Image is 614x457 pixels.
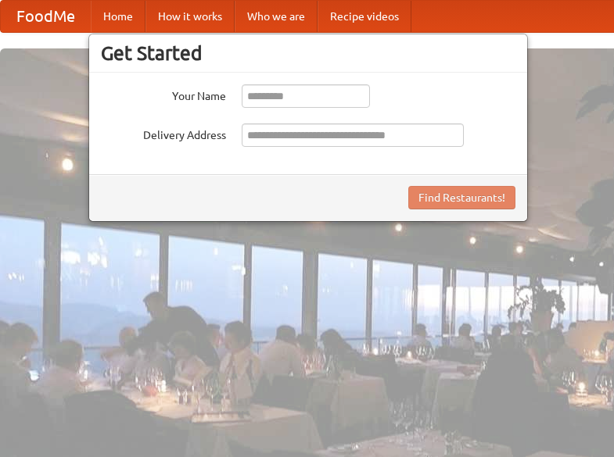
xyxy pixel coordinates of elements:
[145,1,235,32] a: How it works
[101,41,515,65] h3: Get Started
[91,1,145,32] a: Home
[235,1,318,32] a: Who we are
[408,186,515,209] button: Find Restaurants!
[101,123,226,143] label: Delivery Address
[101,84,226,104] label: Your Name
[318,1,411,32] a: Recipe videos
[1,1,91,32] a: FoodMe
